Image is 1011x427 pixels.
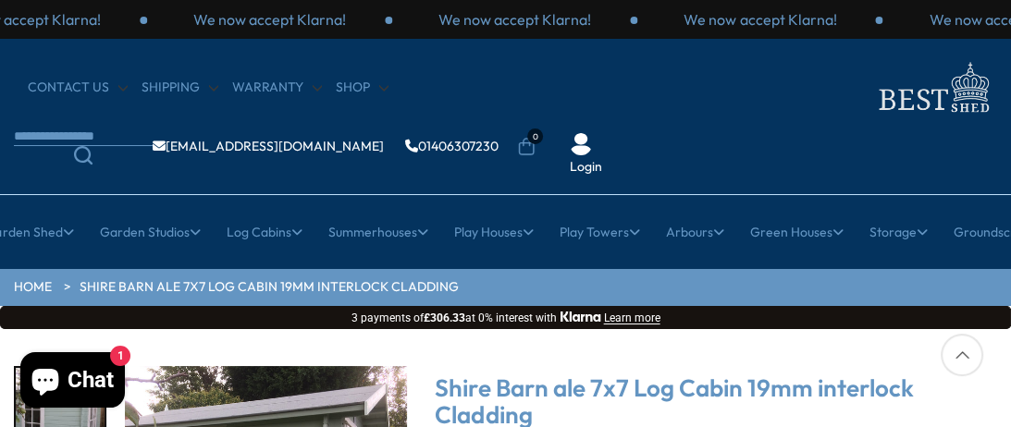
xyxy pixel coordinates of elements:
a: Shipping [142,79,218,97]
div: 1 / 3 [637,9,882,30]
a: Storage [869,209,928,255]
p: We now accept Klarna! [438,9,591,30]
a: Arbours [666,209,724,255]
a: CONTACT US [28,79,128,97]
img: logo [868,57,997,117]
a: Shop [336,79,388,97]
a: [EMAIL_ADDRESS][DOMAIN_NAME] [153,140,384,152]
a: Play Towers [560,209,640,255]
a: Log Cabins [227,209,302,255]
a: Warranty [232,79,322,97]
a: Shire Barn ale 7x7 Log Cabin 19mm interlock Cladding [80,278,459,297]
a: Green Houses [750,209,844,255]
img: User Icon [570,133,592,155]
inbox-online-store-chat: Shopify online store chat [15,352,130,412]
a: 01406307230 [405,140,499,152]
a: HOME [14,278,52,297]
div: 2 / 3 [147,9,392,30]
p: We now accept Klarna! [193,9,346,30]
a: Login [570,158,602,177]
a: 0 [517,138,536,156]
span: 0 [527,128,543,144]
p: We now accept Klarna! [684,9,836,30]
div: 3 / 3 [392,9,637,30]
a: Summerhouses [328,209,428,255]
a: Play Houses [454,209,534,255]
a: Search [14,146,153,165]
a: Garden Studios [100,209,201,255]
